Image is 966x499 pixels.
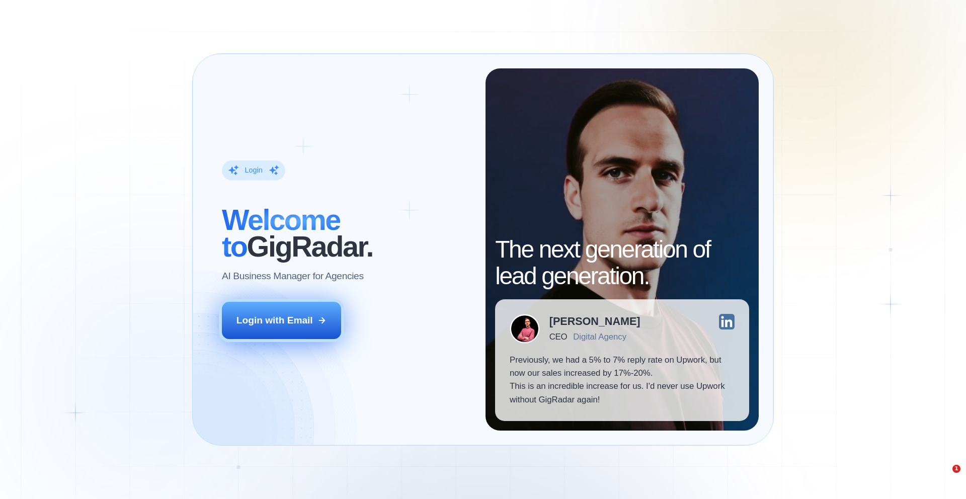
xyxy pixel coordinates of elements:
[932,465,956,489] iframe: Intercom live chat
[245,165,262,175] div: Login
[222,204,340,263] span: Welcome to
[549,316,640,327] div: [PERSON_NAME]
[222,270,364,283] p: AI Business Manager for Agencies
[495,236,749,290] h2: The next generation of lead generation.
[222,207,471,260] h2: ‍ GigRadar.
[222,302,342,339] button: Login with Email
[952,465,960,473] span: 1
[573,332,626,342] div: Digital Agency
[236,314,313,327] div: Login with Email
[510,354,735,407] p: Previously, we had a 5% to 7% reply rate on Upwork, but now our sales increased by 17%-20%. This ...
[549,332,567,342] div: CEO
